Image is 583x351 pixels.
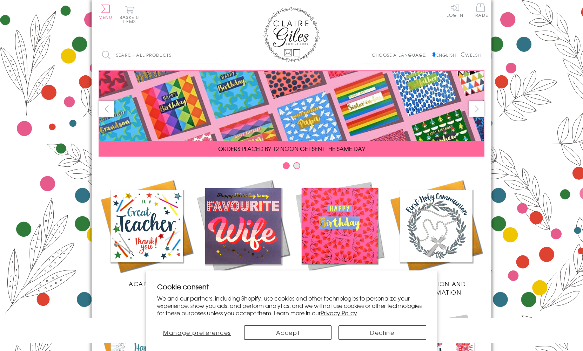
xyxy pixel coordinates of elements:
[157,295,426,316] p: We and our partners, including Shopify, use cookies and other technologies to personalize your ex...
[99,14,112,20] span: Menu
[120,6,139,23] button: Basket0 items
[214,47,221,63] input: Search
[157,282,426,291] h2: Cookie consent
[157,325,237,340] button: Manage preferences
[372,52,430,58] p: Choose a language:
[469,101,484,117] button: next
[99,178,195,288] a: Academic
[388,178,484,296] a: Communion and Confirmation
[99,162,484,173] div: Carousel Pagination
[129,280,165,288] span: Academic
[321,309,357,317] a: Privacy Policy
[461,52,465,57] input: Welsh
[432,52,460,58] label: English
[473,4,488,17] span: Trade
[244,325,331,340] button: Accept
[218,144,365,153] span: ORDERS PLACED BY 12 NOON GET SENT THE SAME DAY
[447,4,463,17] a: Log In
[99,101,114,117] button: prev
[163,328,231,337] span: Manage preferences
[293,162,300,169] button: Carousel Page 2
[461,52,481,58] label: Welsh
[432,52,436,57] input: English
[123,14,139,25] span: 0 items
[195,178,291,288] a: New Releases
[99,5,112,19] button: Menu
[99,47,221,63] input: Search all products
[291,178,388,288] a: Birthdays
[263,7,320,62] img: Claire Giles Greetings Cards
[473,4,488,19] a: Trade
[283,162,290,169] button: Carousel Page 1 (Current Slide)
[339,325,426,340] button: Decline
